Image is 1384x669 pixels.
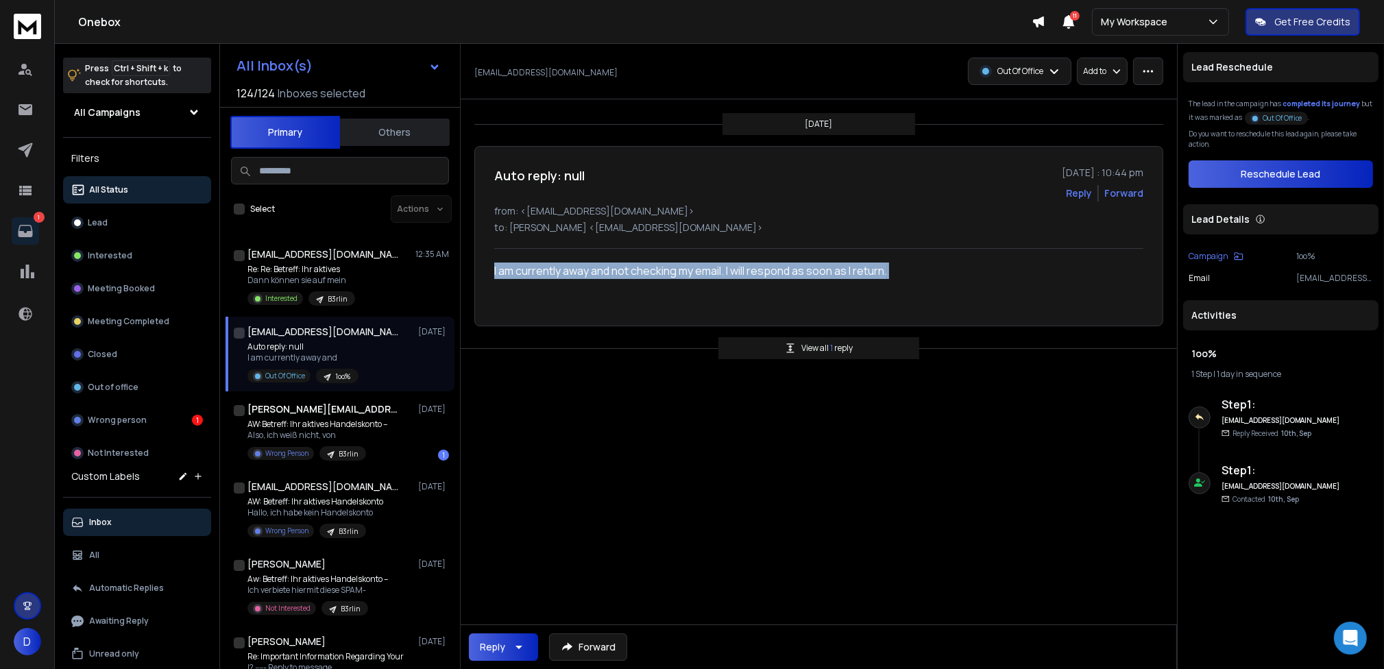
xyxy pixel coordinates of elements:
[63,308,211,335] button: Meeting Completed
[1191,212,1250,226] p: Lead Details
[112,60,170,76] span: Ctrl + Shift + k
[265,603,311,613] p: Not Interested
[1217,368,1281,380] span: 1 day in sequence
[1083,66,1106,77] p: Add to
[1263,113,1302,123] p: Out Of Office
[230,116,340,149] button: Primary
[1191,347,1370,361] h1: 1oo%
[1191,368,1212,380] span: 1 Step
[88,382,138,393] p: Out of office
[63,99,211,126] button: All Campaigns
[265,293,298,304] p: Interested
[63,406,211,434] button: Wrong person1
[236,85,275,101] span: 124 / 124
[247,264,355,275] p: Re: Re: Betreff: Ihr aktives
[1104,186,1143,200] div: Forward
[63,176,211,204] button: All Status
[339,449,358,459] p: B3rlin
[1189,160,1373,188] button: Reschedule Lead
[1062,166,1143,180] p: [DATE] : 10:44 pm
[1070,11,1080,21] span: 11
[474,67,618,78] p: [EMAIL_ADDRESS][DOMAIN_NAME]
[247,585,388,596] p: Ich verbiete hiermit diese SPAM-
[418,326,449,337] p: [DATE]
[265,371,305,381] p: Out Of Office
[341,604,360,614] p: B3rlin
[88,283,155,294] p: Meeting Booked
[63,509,211,536] button: Inbox
[1334,622,1367,655] div: Open Intercom Messenger
[494,221,1143,234] p: to: [PERSON_NAME] <[EMAIL_ADDRESS][DOMAIN_NAME]>
[14,628,41,655] button: D
[328,294,347,304] p: B3rlin
[469,633,538,661] button: Reply
[247,480,398,494] h1: [EMAIL_ADDRESS][DOMAIN_NAME]
[63,341,211,368] button: Closed
[805,119,832,130] p: [DATE]
[85,62,182,89] p: Press to check for shortcuts.
[1296,273,1373,284] p: [EMAIL_ADDRESS][DOMAIN_NAME]
[34,212,45,223] p: 1
[1222,415,1341,426] h6: [EMAIL_ADDRESS][DOMAIN_NAME]
[1281,428,1312,438] span: 10th, Sep
[1222,462,1341,478] h6: Step 1 :
[226,52,452,80] button: All Inbox(s)
[1246,8,1360,36] button: Get Free Credits
[1233,494,1299,504] p: Contacted
[88,316,169,327] p: Meeting Completed
[89,517,112,528] p: Inbox
[63,574,211,602] button: Automatic Replies
[247,496,383,507] p: AW: Betreff: Ihr aktives Handelskonto
[14,14,41,39] img: logo
[89,648,139,659] p: Unread only
[415,249,449,260] p: 12:35 AM
[88,448,149,459] p: Not Interested
[1189,99,1373,123] div: The lead in the campaign has but it was marked as .
[88,349,117,360] p: Closed
[12,217,39,245] a: 1
[265,526,308,536] p: Wrong Person
[247,574,388,585] p: Aw: Betreff: Ihr aktives Handelskonto –
[236,59,313,73] h1: All Inbox(s)
[247,247,398,261] h1: [EMAIL_ADDRESS][DOMAIN_NAME]
[1283,99,1361,108] span: completed its journey
[1296,251,1373,262] p: 1oo%
[278,85,365,101] h3: Inboxes selected
[88,250,132,261] p: Interested
[418,559,449,570] p: [DATE]
[247,402,398,416] h1: [PERSON_NAME][EMAIL_ADDRESS][DOMAIN_NAME]
[247,275,355,286] p: Dann können sie auf mein
[63,209,211,236] button: Lead
[63,439,211,467] button: Not Interested
[247,419,387,430] p: AW:Betreff: Ihr aktives Handelskonto –
[247,430,387,441] p: Also, ich weiß nicht, von
[1191,369,1370,380] div: |
[247,635,326,648] h1: [PERSON_NAME]
[247,325,398,339] h1: [EMAIL_ADDRESS][DOMAIN_NAME]
[63,542,211,569] button: All
[494,204,1143,218] p: from: <[EMAIL_ADDRESS][DOMAIN_NAME]>
[801,343,853,354] p: View all reply
[74,106,141,119] h1: All Campaigns
[494,263,906,306] div: I am currently away and not checking my email. I will respond as soon as I return.
[340,117,450,147] button: Others
[63,640,211,668] button: Unread only
[247,651,404,662] p: Re: Important Information Regarding Your
[63,607,211,635] button: Awaiting Reply
[480,640,505,654] div: Reply
[247,507,383,518] p: Hallo, ich habe kein Handelskonto
[1222,396,1341,413] h6: Step 1 :
[63,374,211,401] button: Out of office
[1066,186,1092,200] button: Reply
[1274,15,1350,29] p: Get Free Credits
[78,14,1032,30] h1: Onebox
[830,342,834,354] span: 1
[63,275,211,302] button: Meeting Booked
[335,372,350,382] p: 1oo%
[1189,273,1210,284] p: Email
[1189,129,1373,149] p: Do you want to reschedule this lead again, please take action.
[1222,481,1341,491] h6: [EMAIL_ADDRESS][DOMAIN_NAME]
[339,526,358,537] p: B3rlin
